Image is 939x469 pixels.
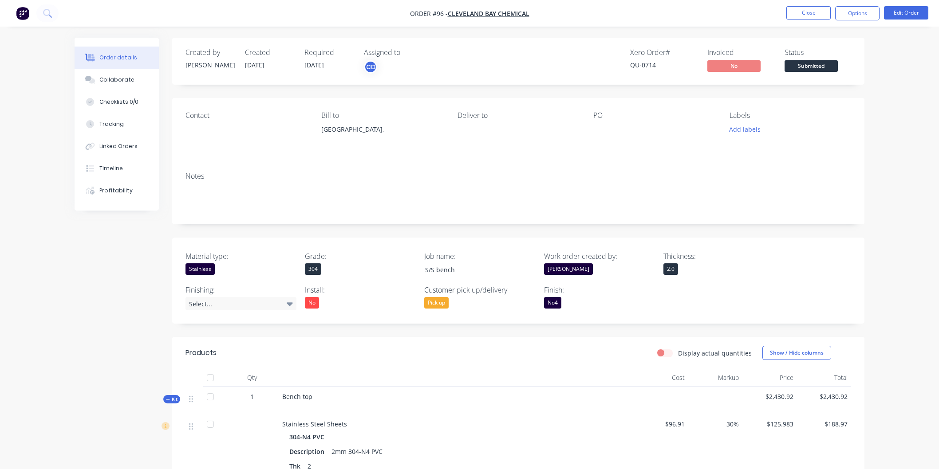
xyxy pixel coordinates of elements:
div: Tracking [99,120,124,128]
div: Bill to [321,111,443,120]
span: Kit [166,396,178,403]
span: Stainless Steel Sheets [282,420,347,428]
div: [GEOGRAPHIC_DATA], [321,123,443,152]
button: Timeline [75,157,159,180]
div: [PERSON_NAME] [544,263,593,275]
div: Collaborate [99,76,134,84]
div: No [305,297,319,309]
div: Qty [225,369,279,387]
div: Assigned to [364,48,453,57]
button: Linked Orders [75,135,159,157]
label: Grade: [305,251,416,262]
div: QU-0714 [630,60,697,70]
label: Finish: [544,285,655,295]
span: 30% [692,419,739,429]
div: 2.0 [663,263,678,275]
span: Order #96 - [410,9,448,18]
div: Total [797,369,852,387]
div: [PERSON_NAME] [185,60,234,70]
label: Finishing: [185,285,296,295]
button: Add labels [724,123,765,135]
button: CD [364,60,377,74]
label: Thickness: [663,251,774,262]
button: Submitted [785,60,838,74]
span: Submitted [785,60,838,71]
div: Checklists 0/0 [99,98,138,106]
div: Kit [163,395,180,403]
span: [DATE] [304,61,324,69]
div: Status [785,48,851,57]
div: Select... [185,297,296,310]
div: 304 [305,263,321,275]
div: Timeline [99,164,123,172]
a: cleveland bay chemical [448,9,529,18]
span: $188.97 [801,419,848,429]
div: Xero Order # [630,48,697,57]
span: $2,430.92 [801,392,848,401]
div: Deliver to [458,111,579,120]
button: Tracking [75,113,159,135]
div: 2mm 304-N4 PVC [328,445,386,458]
button: Order details [75,47,159,69]
label: Install: [305,285,416,295]
div: Price [742,369,797,387]
img: Factory [16,7,29,20]
span: $125.983 [746,419,793,429]
div: Notes [185,172,851,180]
div: Order details [99,54,137,62]
div: PO [593,111,715,120]
label: Customer pick up/delivery [424,285,535,295]
div: S/S bench [418,263,529,276]
button: Checklists 0/0 [75,91,159,113]
button: Collaborate [75,69,159,91]
div: Pick up [424,297,449,309]
div: 304-N4 PVC [289,430,328,443]
div: Description [289,445,328,458]
button: Profitability [75,180,159,202]
button: Edit Order [884,6,928,20]
span: 1 [250,392,254,401]
label: Material type: [185,251,296,262]
span: $96.91 [637,419,685,429]
label: Display actual quantities [678,348,752,358]
div: No4 [544,297,561,309]
span: $2,430.92 [746,392,793,401]
span: Bench top [282,392,312,401]
button: Close [786,6,831,20]
div: Created [245,48,294,57]
span: [DATE] [245,61,264,69]
button: Show / Hide columns [762,346,831,360]
div: Products [185,348,217,358]
div: Contact [185,111,307,120]
label: Job name: [424,251,535,262]
div: [GEOGRAPHIC_DATA], [321,123,443,136]
div: Labels [730,111,851,120]
div: Cost [634,369,688,387]
span: No [707,60,761,71]
div: Required [304,48,353,57]
div: Invoiced [707,48,774,57]
div: Markup [688,369,743,387]
div: Profitability [99,187,133,195]
div: Stainless [185,263,215,275]
label: Work order created by: [544,251,655,262]
div: Created by [185,48,234,57]
button: Options [835,6,880,20]
div: Linked Orders [99,142,138,150]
